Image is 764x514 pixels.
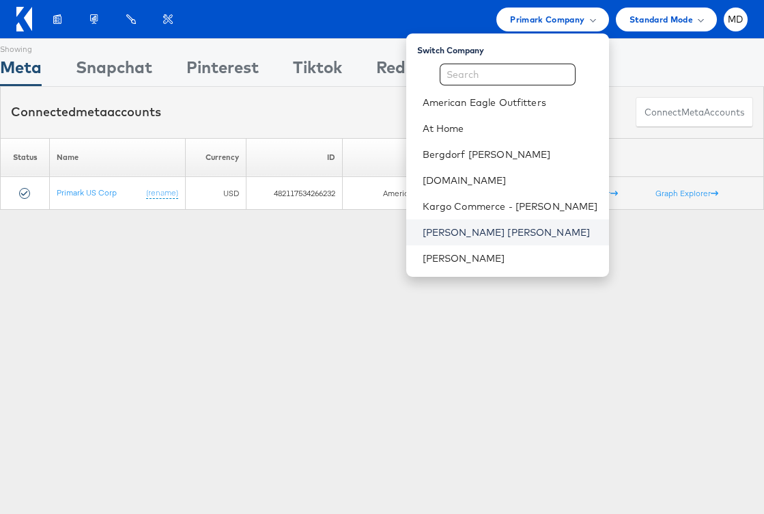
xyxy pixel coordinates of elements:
div: Connected accounts [11,103,161,121]
div: Switch Company [417,39,609,56]
div: Reddit [376,55,427,86]
a: American Eagle Outfitters [423,96,598,109]
span: meta [681,106,704,119]
td: 482117534266232 [246,177,342,210]
th: Status [1,138,50,177]
th: Currency [185,138,246,177]
span: meta [76,104,107,120]
td: America/[GEOGRAPHIC_DATA] [343,177,499,210]
a: (rename) [146,187,178,199]
div: Snapchat [76,55,152,86]
a: At Home [423,122,598,135]
button: ConnectmetaAccounts [636,97,753,128]
a: [DOMAIN_NAME] [423,174,598,187]
a: [PERSON_NAME] [PERSON_NAME] [423,226,598,239]
div: Pinterest [186,55,259,86]
a: Primark US Corp [57,187,117,198]
th: Timezone [343,138,499,177]
td: USD [185,177,246,210]
a: Kargo Commerce - [PERSON_NAME] [423,200,598,213]
a: [PERSON_NAME] [423,252,598,265]
input: Search [440,64,576,85]
a: Graph Explorer [655,188,718,198]
a: Bergdorf [PERSON_NAME] [423,148,598,161]
th: Name [50,138,185,177]
span: MD [728,15,744,24]
span: Primark Company [510,12,584,27]
span: Standard Mode [629,12,693,27]
th: ID [246,138,342,177]
div: Tiktok [293,55,342,86]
